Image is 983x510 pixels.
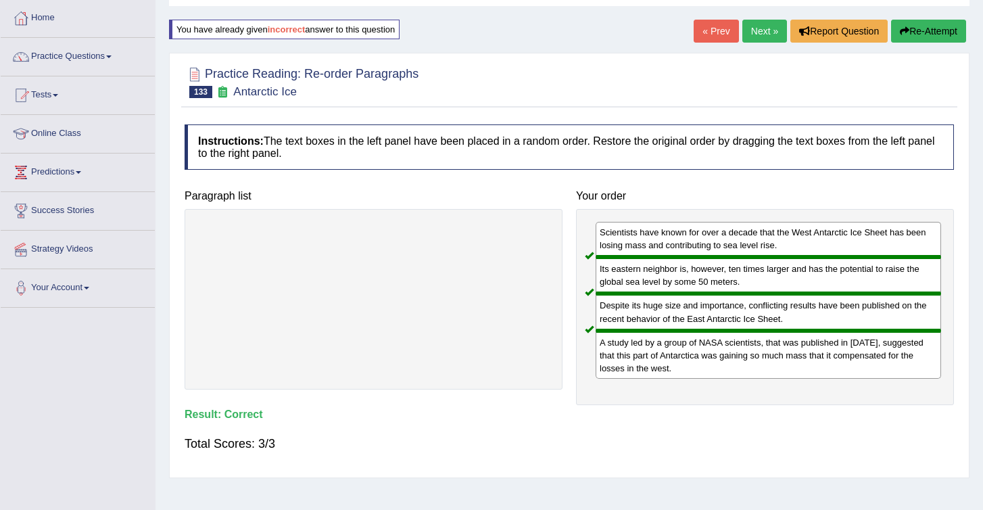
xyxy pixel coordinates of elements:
[169,20,400,39] div: You have already given answer to this question
[596,331,941,379] div: A study led by a group of NASA scientists, that was published in [DATE], suggested that this part...
[1,38,155,72] a: Practice Questions
[790,20,888,43] button: Report Question
[185,190,562,202] h4: Paragraph list
[596,257,941,294] div: Its eastern neighbor is, however, ten times larger and has the potential to raise the global sea ...
[268,24,306,34] b: incorrect
[596,222,941,257] div: Scientists have known for over a decade that the West Antarctic Ice Sheet has been losing mass an...
[185,124,954,170] h4: The text boxes in the left panel have been placed in a random order. Restore the original order b...
[216,86,230,99] small: Exam occurring question
[694,20,738,43] a: « Prev
[1,269,155,303] a: Your Account
[1,154,155,187] a: Predictions
[1,192,155,226] a: Success Stories
[185,427,954,460] div: Total Scores: 3/3
[1,115,155,149] a: Online Class
[891,20,966,43] button: Re-Attempt
[185,64,418,98] h2: Practice Reading: Re-order Paragraphs
[198,135,264,147] b: Instructions:
[1,76,155,110] a: Tests
[189,86,212,98] span: 133
[742,20,787,43] a: Next »
[576,190,954,202] h4: Your order
[185,409,954,421] h4: Result:
[233,85,297,98] small: Antarctic Ice
[596,294,941,330] div: Despite its huge size and importance, conflicting results have been published on the recent behav...
[1,231,155,264] a: Strategy Videos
